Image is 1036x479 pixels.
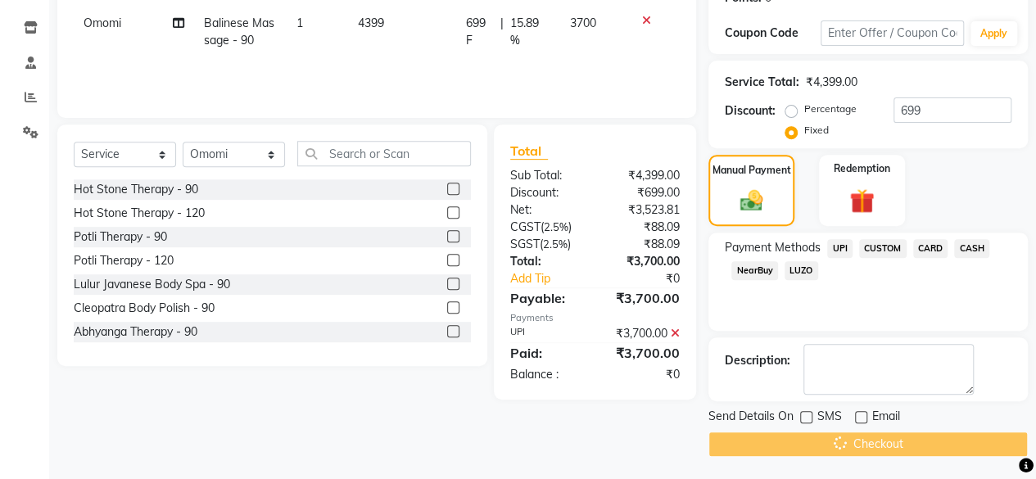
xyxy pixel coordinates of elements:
div: ₹3,523.81 [595,201,692,219]
div: ₹0 [595,366,692,383]
div: ( ) [498,219,595,236]
img: _cash.svg [733,188,771,214]
span: Balinese Massage - 90 [203,16,274,47]
label: Manual Payment [713,163,791,178]
div: ₹3,700.00 [595,253,692,270]
span: CGST [510,219,541,234]
label: Fixed [804,123,829,138]
span: Payment Methods [725,239,821,256]
div: ₹4,399.00 [806,74,857,91]
div: Sub Total: [498,167,595,184]
span: 2.5% [543,237,568,251]
div: Cleopatra Body Polish - 90 [74,300,215,317]
span: NearBuy [731,261,778,280]
input: Search or Scan [297,141,471,166]
input: Enter Offer / Coupon Code [821,20,964,46]
div: ₹3,700.00 [595,343,692,363]
div: Service Total: [725,74,799,91]
div: ₹88.09 [595,236,692,253]
div: Lulur Javanese Body Spa - 90 [74,276,230,293]
span: LUZO [785,261,818,280]
div: Net: [498,201,595,219]
div: ₹4,399.00 [595,167,692,184]
div: Balance : [498,366,595,383]
img: _gift.svg [842,186,882,216]
span: 4399 [358,16,384,30]
div: ₹3,700.00 [595,325,692,342]
span: CUSTOM [859,239,907,258]
span: Email [872,408,900,428]
span: Omomi [84,16,121,30]
div: Discount: [725,102,776,120]
span: CARD [913,239,948,258]
label: Redemption [834,161,890,176]
span: 15.89 % [510,15,550,49]
label: Percentage [804,102,857,116]
div: UPI [498,325,595,342]
div: Discount: [498,184,595,201]
span: 699 F [466,15,495,49]
span: 2.5% [544,220,568,233]
div: Payments [510,311,680,325]
div: Coupon Code [725,25,821,42]
span: CASH [954,239,989,258]
button: Apply [970,21,1017,46]
span: 3700 [570,16,596,30]
div: Description: [725,352,790,369]
span: SGST [510,237,540,251]
div: ₹0 [611,270,692,287]
span: | [500,15,504,49]
div: ₹699.00 [595,184,692,201]
a: Add Tip [498,270,611,287]
span: Send Details On [708,408,794,428]
div: Total: [498,253,595,270]
div: ( ) [498,236,595,253]
span: SMS [817,408,842,428]
div: Hot Stone Therapy - 90 [74,181,198,198]
div: Hot Stone Therapy - 120 [74,205,205,222]
div: Abhyanga Therapy - 90 [74,323,197,341]
div: ₹3,700.00 [595,288,692,308]
div: ₹88.09 [595,219,692,236]
div: Payable: [498,288,595,308]
div: Potli Therapy - 120 [74,252,174,269]
div: Paid: [498,343,595,363]
div: Potli Therapy - 90 [74,228,167,246]
span: Total [510,142,548,160]
span: UPI [827,239,853,258]
span: 1 [296,16,303,30]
